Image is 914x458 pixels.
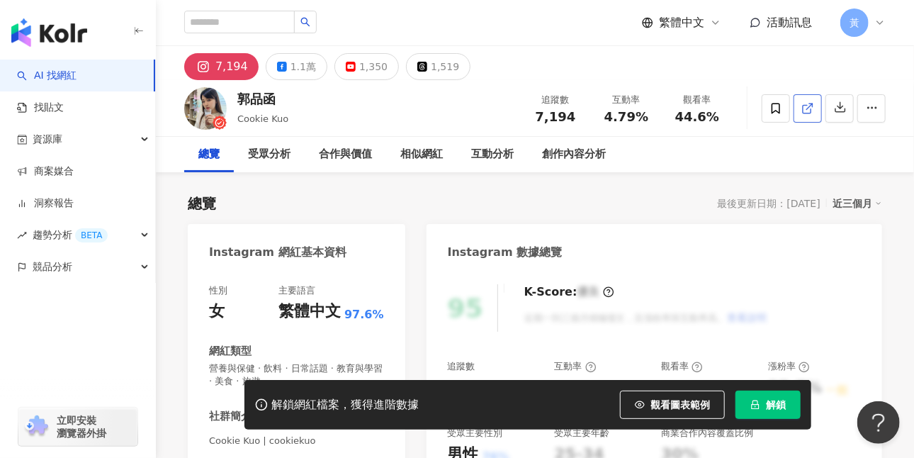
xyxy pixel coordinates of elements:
img: logo [11,18,87,47]
span: 立即安裝 瀏覽器外掛 [57,414,106,440]
span: 44.6% [675,110,719,124]
div: 總覽 [188,194,216,213]
div: 追蹤數 [448,360,475,373]
span: 營養與保健 · 飲料 · 日常話題 · 教育與學習 · 美食 · 旅遊 [209,362,384,388]
span: 資源庫 [33,123,62,155]
div: 解鎖網紅檔案，獲得進階數據 [271,398,419,413]
button: 7,194 [184,53,259,80]
div: 主要語言 [278,284,315,297]
span: 解鎖 [766,399,786,410]
div: 追蹤數 [529,93,582,107]
div: 商業合作內容覆蓋比例 [661,427,753,440]
span: 4.79% [604,110,648,124]
a: 商案媒合 [17,164,74,179]
div: 漲粉率 [768,360,810,373]
div: 總覽 [198,146,220,163]
div: 女 [209,301,225,323]
span: 繁體中文 [659,15,704,30]
div: 觀看率 [661,360,703,373]
button: 1,350 [334,53,399,80]
div: 4.79% [554,377,608,399]
div: 合作與價值 [319,146,372,163]
div: 受眾主要性別 [448,427,503,440]
span: 黃 [850,15,859,30]
span: rise [17,230,27,240]
button: 1,519 [406,53,470,80]
div: 互動分析 [471,146,514,163]
button: 觀看圖表範例 [620,391,725,419]
div: 性別 [209,284,227,297]
div: 相似網紅 [400,146,443,163]
span: 活動訊息 [767,16,812,29]
span: 7,194 [536,109,576,124]
div: 創作內容分析 [542,146,606,163]
div: 觀看率 [670,93,724,107]
div: 郭品函 [237,90,288,108]
span: Cookie Kuo [237,113,288,124]
span: 趨勢分析 [33,219,108,251]
div: 互動率 [554,360,596,373]
span: search [300,17,310,27]
div: Instagram 網紅基本資料 [209,245,346,260]
div: 網紅類型 [209,344,252,359]
div: 受眾主要年齡 [554,427,609,440]
span: Cookie Kuo | cookiekuo [209,435,384,447]
button: 1.1萬 [266,53,327,80]
div: 近三個月 [833,194,882,213]
div: Instagram 數據總覽 [448,245,563,260]
div: 44.6% [661,377,715,399]
a: 找貼文 [17,101,64,115]
div: 繁體中文 [278,301,341,323]
span: 觀看圖表範例 [650,399,710,410]
img: chrome extension [23,415,50,438]
img: KOL Avatar [184,87,227,130]
div: 1,350 [359,57,388,77]
a: chrome extension立即安裝 瀏覽器外掛 [18,408,137,446]
div: K-Score : [524,284,614,300]
div: 1.1萬 [290,57,316,77]
span: lock [750,400,760,410]
div: 7,194 [215,57,248,77]
span: 競品分析 [33,251,72,283]
a: searchAI 找網紅 [17,69,77,83]
span: 97.6% [344,307,384,323]
a: 洞察報告 [17,196,74,211]
div: 1,519 [431,57,459,77]
div: 最後更新日期：[DATE] [718,198,820,209]
button: 解鎖 [735,391,801,419]
div: BETA [75,228,108,242]
div: 受眾分析 [248,146,290,163]
div: 7,194 [448,377,497,399]
div: 互動率 [599,93,653,107]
